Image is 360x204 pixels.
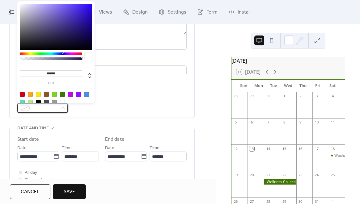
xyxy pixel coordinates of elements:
[331,120,335,125] div: 11
[84,92,89,97] div: #4A90E2
[314,94,319,98] div: 3
[25,169,37,177] span: All day
[249,146,254,151] div: 13
[20,92,25,97] div: #D0021B
[331,173,335,177] div: 25
[314,199,319,204] div: 31
[233,173,238,177] div: 19
[282,94,286,98] div: 1
[314,120,319,125] div: 10
[298,120,303,125] div: 9
[193,2,222,22] a: Form
[314,173,319,177] div: 24
[76,92,81,97] div: #9013FE
[44,100,49,105] div: #4A4A4A
[10,184,50,199] button: Cancel
[17,144,27,152] span: Date
[331,146,335,151] div: 18
[231,57,345,65] div: [DATE]
[118,2,152,22] a: Design
[60,100,65,105] div: #FFFFFF
[282,120,286,125] div: 8
[298,199,303,204] div: 30
[325,80,340,92] div: Sat
[64,188,75,196] span: Save
[105,144,114,152] span: Date
[20,100,25,105] div: #50E3C2
[295,80,310,92] div: Thu
[298,94,303,98] div: 2
[105,136,125,143] div: End date
[28,92,33,97] div: #F5A623
[249,199,254,204] div: 27
[36,92,41,97] div: #F8E71C
[52,100,57,105] div: #9B9B9B
[266,146,270,151] div: 14
[20,81,82,85] label: hex
[282,199,286,204] div: 29
[224,2,255,22] a: Install
[329,153,345,158] div: Waxhaw BC Craft Fair
[17,57,185,65] div: Location
[233,120,238,125] div: 5
[17,136,39,143] div: Start date
[44,92,49,97] div: #8B572A
[266,94,270,98] div: 30
[264,179,296,185] div: Wellness Collective
[266,173,270,177] div: 21
[314,146,319,151] div: 17
[28,100,33,105] div: #B8E986
[310,80,325,92] div: Fri
[249,120,254,125] div: 6
[85,2,117,22] a: Views
[266,120,270,125] div: 7
[298,146,303,151] div: 16
[249,94,254,98] div: 29
[251,80,266,92] div: Mon
[168,7,186,17] span: Settings
[282,173,286,177] div: 22
[331,94,335,98] div: 4
[21,188,40,196] span: Cancel
[331,199,335,204] div: 1
[236,80,251,92] div: Sun
[266,199,270,204] div: 28
[233,146,238,151] div: 12
[53,184,86,199] button: Save
[17,125,49,132] span: Date and time
[99,7,112,17] span: Views
[154,2,191,22] a: Settings
[233,199,238,204] div: 26
[62,144,72,152] span: Time
[281,80,296,92] div: Wed
[233,94,238,98] div: 28
[249,173,254,177] div: 20
[266,80,281,92] div: Tue
[25,177,54,184] span: Show date only
[52,92,57,97] div: #7ED321
[206,7,218,17] span: Form
[68,92,73,97] div: #BD10E0
[150,144,159,152] span: Time
[60,92,65,97] div: #417505
[36,100,41,105] div: #000000
[298,173,303,177] div: 23
[132,7,148,17] span: Design
[238,7,250,17] span: Install
[4,2,44,22] a: My Events
[282,146,286,151] div: 15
